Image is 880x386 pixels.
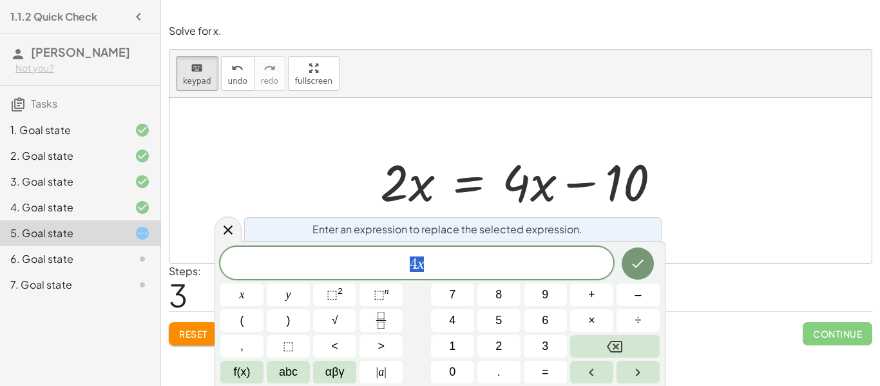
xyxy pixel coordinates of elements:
button: redoredo [254,56,285,91]
span: fullscreen [295,77,332,86]
span: ⬚ [327,288,338,301]
span: = [542,363,549,381]
button: Square root [313,309,356,332]
span: > [378,338,385,355]
button: 5 [477,309,521,332]
span: Tasks [31,97,57,110]
span: keypad [183,77,211,86]
button: Times [570,309,613,332]
span: , [240,338,244,355]
button: keyboardkeypad [176,56,218,91]
span: – [635,286,641,304]
div: 3. Goal state [10,174,114,189]
span: × [588,312,595,329]
button: 2 [477,335,521,358]
i: keyboard [191,61,203,76]
button: . [477,361,521,383]
div: 2. Goal state [10,148,114,164]
button: undoundo [221,56,254,91]
button: 7 [431,284,474,306]
span: ⬚ [374,288,385,301]
i: Task finished and correct. [135,122,150,138]
span: ) [287,312,291,329]
button: 6 [524,309,567,332]
span: 2 [495,338,502,355]
span: Reset [179,328,207,340]
span: ÷ [635,312,642,329]
span: abc [279,363,298,381]
span: | [384,365,387,378]
span: 8 [495,286,502,304]
span: 7 [449,286,455,304]
span: √ [332,312,338,329]
i: undo [231,61,244,76]
button: Greek alphabet [313,361,356,383]
button: Done [622,247,654,280]
div: 7. Goal state [10,277,114,293]
span: 4 [449,312,455,329]
button: Functions [220,361,263,383]
span: y [286,286,291,304]
button: Equals [524,361,567,383]
span: 6 [542,312,548,329]
span: x [240,286,245,304]
span: 1 [449,338,455,355]
span: 9 [542,286,548,304]
span: + [588,286,595,304]
button: Reset [169,322,218,345]
button: Squared [313,284,356,306]
i: Task finished and correct. [135,148,150,164]
button: 1 [431,335,474,358]
sup: 2 [338,286,343,296]
i: redo [263,61,276,76]
span: ⬚ [283,338,294,355]
label: Steps: [169,264,201,278]
div: 5. Goal state [10,226,114,241]
button: Backspace [570,335,660,358]
div: Not you? [15,62,150,75]
button: 8 [477,284,521,306]
button: Minus [617,284,660,306]
span: Enter an expression to replace the selected expression. [312,222,582,237]
span: 5 [495,312,502,329]
button: , [220,335,263,358]
i: Task finished and correct. [135,174,150,189]
button: y [267,284,310,306]
button: Superscript [359,284,403,306]
div: 6. Goal state [10,251,114,267]
button: Absolute value [359,361,403,383]
span: 3 [169,275,187,314]
span: a [376,363,387,381]
span: f(x) [234,363,251,381]
span: 0 [449,363,455,381]
button: Less than [313,335,356,358]
span: ( [240,312,244,329]
span: [PERSON_NAME] [31,44,130,59]
span: redo [261,77,278,86]
button: Alphabet [267,361,310,383]
div: 1. Goal state [10,122,114,138]
button: ) [267,309,310,332]
button: 0 [431,361,474,383]
button: 4 [431,309,474,332]
var: x [417,255,425,272]
h4: 1.1.2 Quick Check [10,9,97,24]
i: Task not started. [135,251,150,267]
sup: n [385,286,389,296]
button: Greater than [359,335,403,358]
span: 3 [542,338,548,355]
span: undo [228,77,247,86]
p: Solve for x. [169,24,872,39]
button: Divide [617,309,660,332]
i: Task finished and correct. [135,200,150,215]
button: x [220,284,263,306]
span: 4 [410,256,417,272]
button: Right arrow [617,361,660,383]
button: 3 [524,335,567,358]
button: ( [220,309,263,332]
button: Fraction [359,309,403,332]
button: Left arrow [570,361,613,383]
span: < [331,338,338,355]
span: | [376,365,379,378]
div: 4. Goal state [10,200,114,215]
